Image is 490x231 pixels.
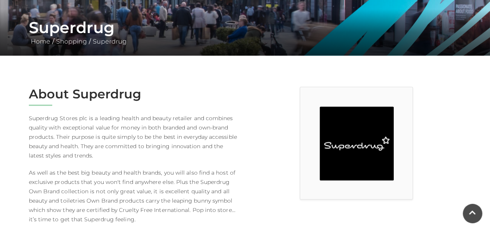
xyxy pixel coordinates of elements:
[54,38,89,45] a: Shopping
[29,168,239,224] p: As well as the best big beauty and health brands, you will also find a host of exclusive products...
[29,114,239,160] p: Superdrug Stores plc is a leading health and beauty retailer and combines quality with exceptiona...
[29,87,239,101] h2: About Superdrug
[91,38,129,45] a: Superdrug
[29,18,462,37] h1: Superdrug
[23,18,467,46] div: / /
[29,38,52,45] a: Home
